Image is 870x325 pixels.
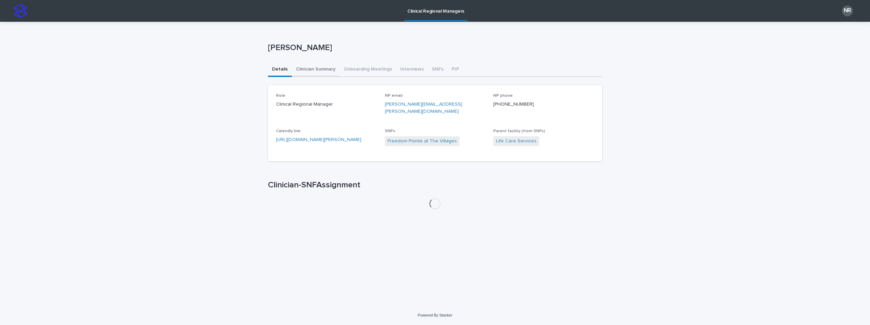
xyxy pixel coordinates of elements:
[268,180,602,190] h1: Clinician-SNFAssignment
[842,5,853,16] div: NR
[396,63,428,77] button: Interviews
[496,138,537,145] a: Life Care Services
[385,129,395,133] span: SNFs
[292,63,340,77] button: Clinician Summary
[276,129,300,133] span: Calendly link
[268,63,292,77] button: Details
[268,43,599,53] p: [PERSON_NAME]
[385,94,403,98] span: NP email
[493,94,513,98] span: NP phone
[388,138,457,145] a: Freedom Pointe at The Villages
[276,94,285,98] span: Role
[276,101,377,108] p: Clinical Regional Manager
[448,63,463,77] button: PIP
[428,63,448,77] button: SNFs
[493,129,545,133] span: Parent facility (from SNFs)
[276,137,361,142] a: [URL][DOMAIN_NAME][PERSON_NAME]
[340,63,396,77] button: Onboarding Meetings
[418,313,452,317] a: Powered By Stacker
[493,102,534,107] a: [PHONE_NUMBER]
[385,102,462,114] a: [PERSON_NAME][EMAIL_ADDRESS][PERSON_NAME][DOMAIN_NAME]
[14,4,27,18] img: stacker-logo-s-only.png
